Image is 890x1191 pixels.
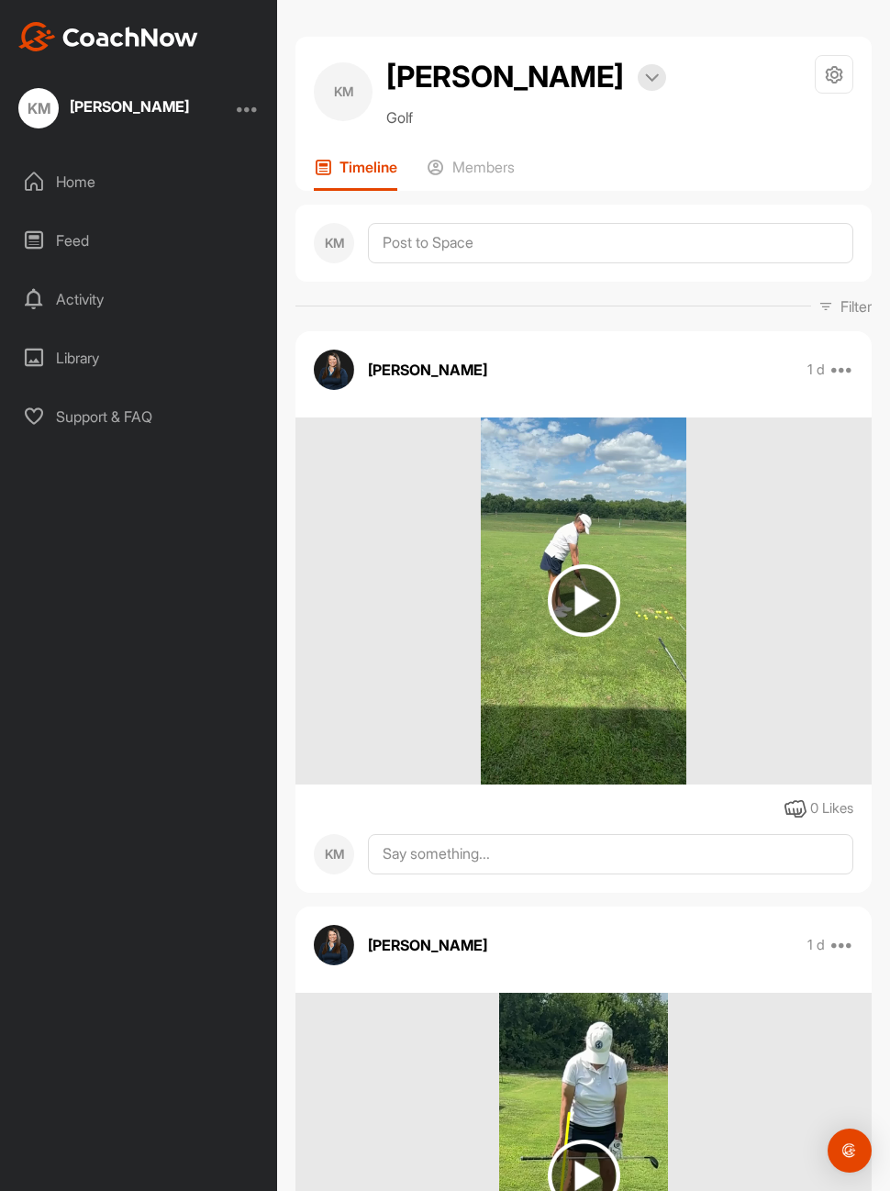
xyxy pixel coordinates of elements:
div: KM [314,223,354,263]
p: Golf [386,106,666,128]
p: [PERSON_NAME] [368,359,487,381]
p: 1 d [807,936,825,954]
p: Members [452,158,515,176]
h2: [PERSON_NAME] [386,55,624,99]
img: avatar [314,925,354,965]
div: Feed [10,217,269,263]
div: Support & FAQ [10,394,269,440]
div: Library [10,335,269,381]
div: Home [10,159,269,205]
div: KM [18,88,59,128]
div: Open Intercom Messenger [828,1129,872,1173]
p: [PERSON_NAME] [368,934,487,956]
div: KM [314,834,354,874]
p: Timeline [339,158,397,176]
p: Filter [840,295,872,317]
p: 1 d [807,361,825,379]
div: KM [314,62,373,121]
img: arrow-down [645,73,659,83]
div: 0 Likes [810,798,853,819]
div: [PERSON_NAME] [70,99,189,114]
img: play [548,564,620,637]
img: CoachNow [18,22,198,51]
img: avatar [314,350,354,390]
div: Activity [10,276,269,322]
img: media [481,417,686,785]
